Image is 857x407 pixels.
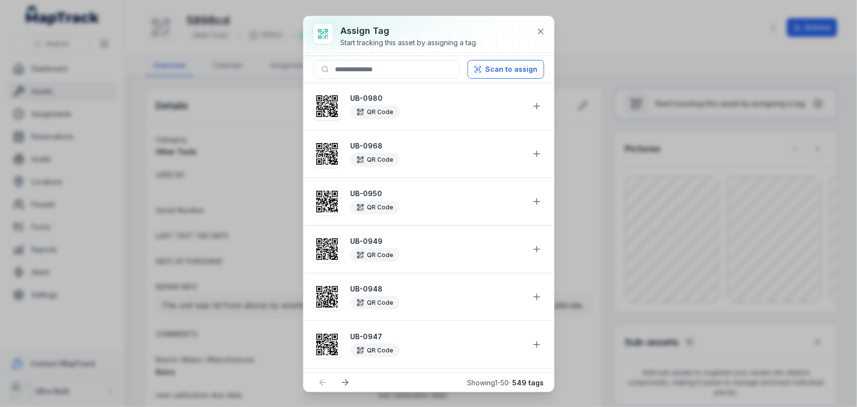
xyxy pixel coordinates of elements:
[468,60,544,79] button: Scan to assign
[351,189,524,199] strong: UB-0950
[351,93,524,103] strong: UB-0980
[468,378,544,387] span: Showing 1 - 50 ·
[351,153,400,167] div: QR Code
[351,141,524,151] strong: UB-0968
[351,248,400,262] div: QR Code
[351,236,524,246] strong: UB-0949
[351,284,524,294] strong: UB-0948
[513,378,544,387] strong: 549 tags
[351,344,400,357] div: QR Code
[341,38,478,48] div: Start tracking this asset by assigning a tag.
[351,296,400,310] div: QR Code
[351,201,400,214] div: QR Code
[351,332,524,342] strong: UB-0947
[341,24,478,38] h3: Assign tag
[351,105,400,119] div: QR Code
